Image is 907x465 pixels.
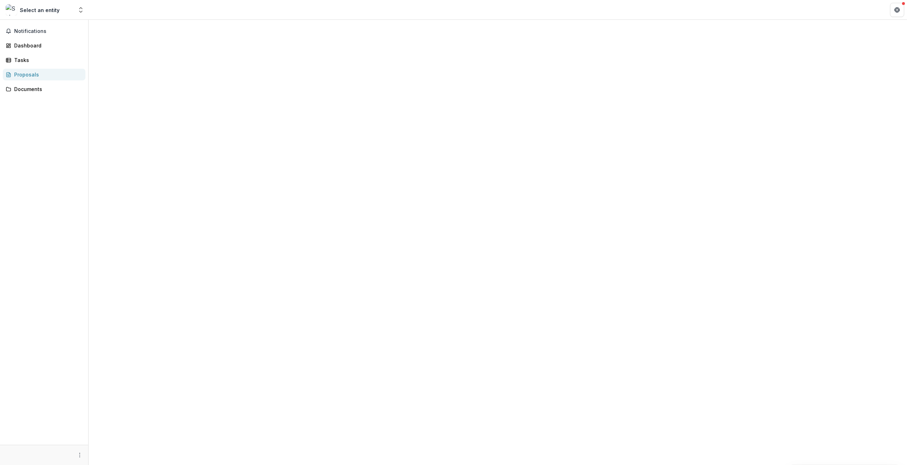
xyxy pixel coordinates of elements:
div: Tasks [14,56,80,64]
a: Dashboard [3,40,85,51]
button: Notifications [3,25,85,37]
div: Documents [14,85,80,93]
div: Select an entity [20,6,60,14]
button: Open entity switcher [76,3,86,17]
button: More [75,451,84,459]
img: Select an entity [6,4,17,16]
button: Get Help [890,3,904,17]
a: Documents [3,83,85,95]
span: Notifications [14,28,83,34]
div: Proposals [14,71,80,78]
a: Proposals [3,69,85,80]
a: Tasks [3,54,85,66]
div: Dashboard [14,42,80,49]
